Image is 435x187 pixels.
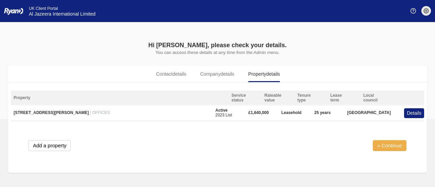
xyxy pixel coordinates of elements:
[248,111,269,115] span: £1,640,000
[79,50,355,55] p: You can access these details at any time from the Admin menu.
[29,6,58,11] span: UK Client Portal
[373,140,406,151] a: » Continue
[156,71,186,78] span: Contact
[266,71,280,77] span: details
[215,108,232,118] div: 2023 List
[221,71,234,77] span: details
[248,71,280,78] span: Property
[173,71,186,77] span: details
[347,111,391,115] span: [GEOGRAPHIC_DATA]
[281,111,301,115] span: Leasehold
[215,108,228,113] span: Active
[295,93,328,103] div: Tenure type
[90,110,110,115] span: | OFFICES
[242,66,285,82] a: Propertydetails
[423,8,429,14] img: settings
[262,93,295,103] div: Rateable value
[11,93,229,103] div: Property
[314,111,331,115] span: 25 years
[150,66,192,82] a: Contactdetails
[200,71,234,78] span: Company
[29,140,71,151] button: Add a property
[411,8,416,14] img: Help
[361,93,394,103] div: Local council
[29,11,95,17] span: Al Jazeera International Limited
[328,93,361,103] div: Lease term
[229,93,262,103] div: Service status
[404,108,424,118] button: Details
[14,110,89,115] span: [STREET_ADDRESS][PERSON_NAME]
[79,41,355,50] div: Hi [PERSON_NAME], please check your details.
[194,66,240,82] a: Companydetails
